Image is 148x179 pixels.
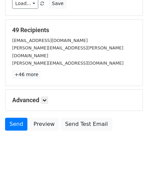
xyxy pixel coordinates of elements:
[12,26,136,34] h5: 49 Recipients
[12,61,124,66] small: [PERSON_NAME][EMAIL_ADDRESS][DOMAIN_NAME]
[61,118,112,131] a: Send Test Email
[29,118,59,131] a: Preview
[5,118,27,131] a: Send
[12,38,88,43] small: [EMAIL_ADDRESS][DOMAIN_NAME]
[12,45,123,58] small: [PERSON_NAME][EMAIL_ADDRESS][PERSON_NAME][DOMAIN_NAME]
[12,70,41,79] a: +46 more
[12,96,136,104] h5: Advanced
[114,147,148,179] iframe: Chat Widget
